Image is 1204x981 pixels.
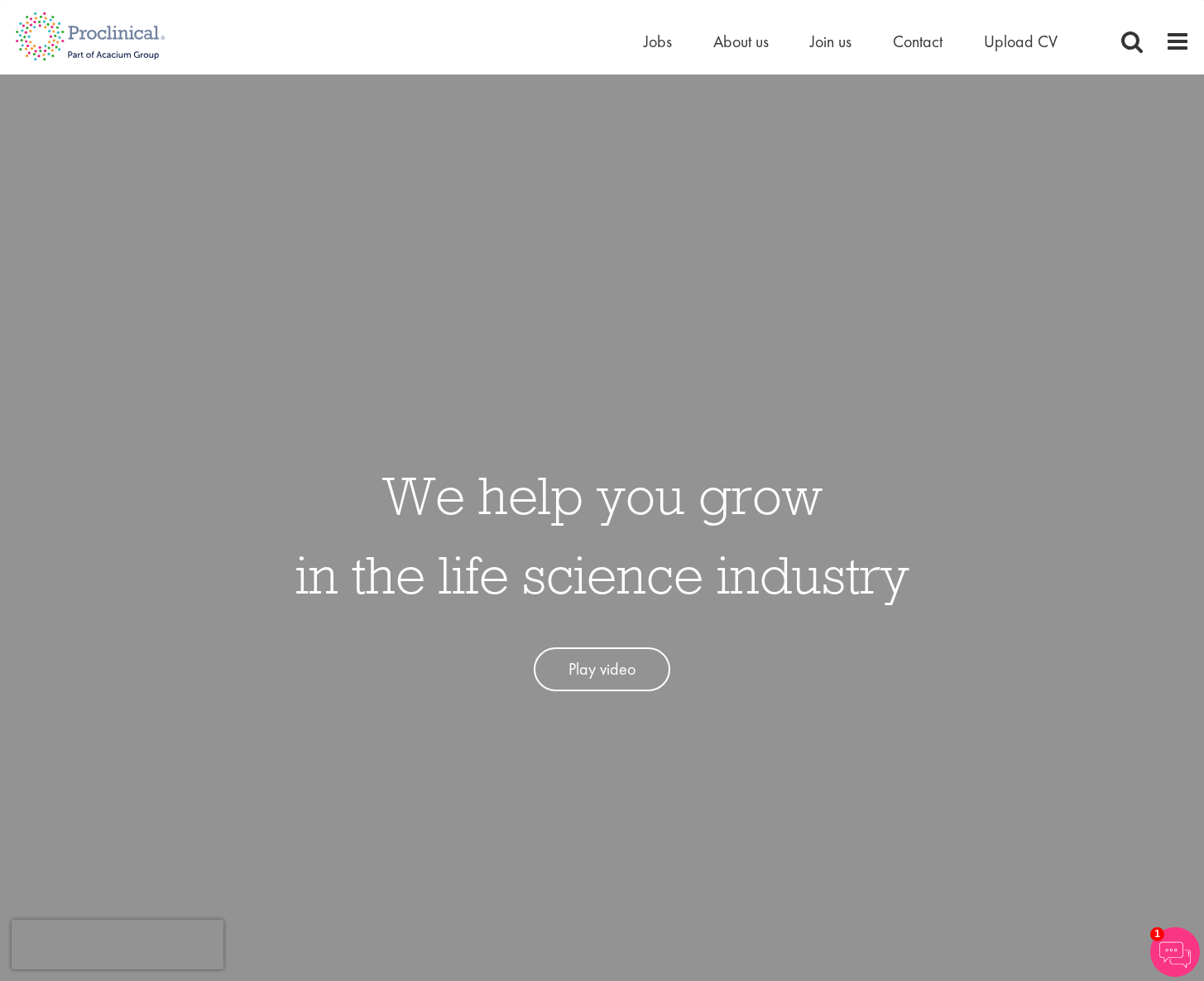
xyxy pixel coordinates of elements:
[644,31,672,52] a: Jobs
[534,647,670,691] a: Play video
[1150,927,1200,977] img: Chatbot
[295,455,909,614] h1: We help you grow in the life science industry
[984,31,1058,52] a: Upload CV
[1150,927,1164,941] span: 1
[893,31,943,52] a: Contact
[810,31,851,52] a: Join us
[713,31,769,52] a: About us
